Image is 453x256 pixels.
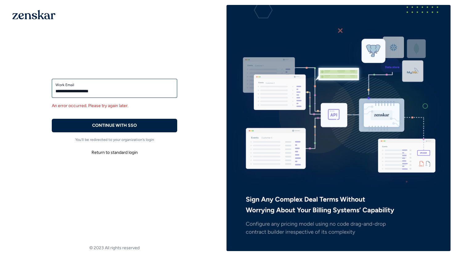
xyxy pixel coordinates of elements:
p: You'll be redirected to your organization's login [52,137,177,142]
p: CONTINUE WITH SSO [92,122,137,129]
label: Work Email [55,82,173,87]
div: An error occurred. Please try again later. [52,103,177,109]
button: CONTINUE WITH SSO [52,119,177,132]
img: 1OGAJ2xQqyY4LXKgY66KYq0eOWRCkrZdAb3gUhuVAqdWPZE9SRJmCz+oDMSn4zDLXe31Ii730ItAGKgCKgCCgCikA4Av8PJUP... [12,10,55,19]
button: Return to standard login [52,147,177,158]
footer: © 2023 All rights reserved [2,245,226,251]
